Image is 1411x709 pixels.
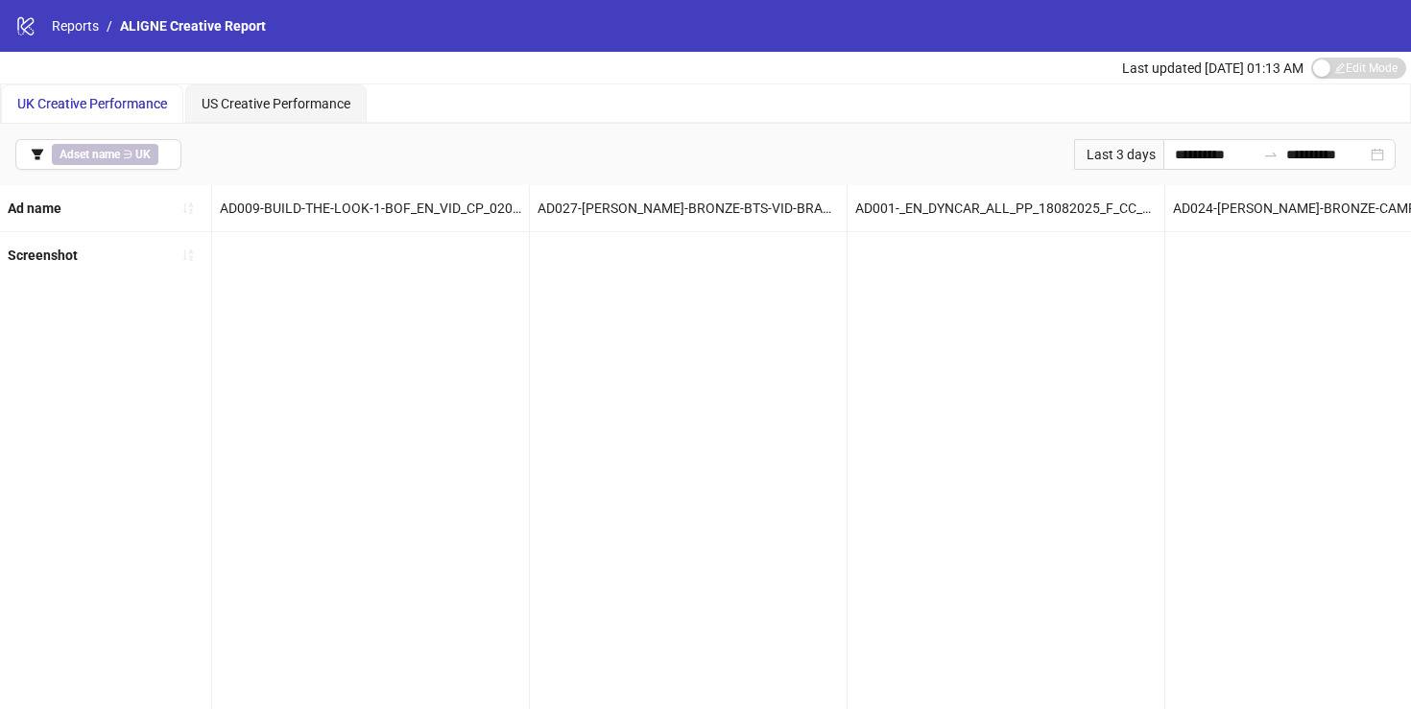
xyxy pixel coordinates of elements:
[120,18,266,34] span: ALIGNE Creative Report
[1074,139,1163,170] div: Last 3 days
[212,185,529,231] div: AD009-BUILD-THE-LOOK-1-BOF_EN_VID_CP_02092025_F_NSE_SC16_USP11_
[48,15,103,36] a: Reports
[17,96,167,111] span: UK Creative Performance
[1122,60,1303,76] span: Last updated [DATE] 01:13 AM
[60,148,120,161] b: Adset name
[31,148,44,161] span: filter
[135,148,151,161] b: UK
[107,15,112,36] li: /
[8,201,61,216] b: Ad name
[1263,147,1279,162] span: to
[530,185,847,231] div: AD027-[PERSON_NAME]-BRONZE-BTS-VID-BRAND_EN_VID_CP_12092025_F_CC_SC1_USP8_
[202,96,350,111] span: US Creative Performance
[181,201,195,215] span: sort-ascending
[52,144,158,165] span: ∋
[848,185,1164,231] div: AD001-_EN_DYNCAR_ALL_PP_18082025_F_CC_SC15_None_DPA
[8,248,78,263] b: Screenshot
[181,248,195,262] span: sort-ascending
[15,139,181,170] button: Adset name ∋ UK
[1263,147,1279,162] span: swap-right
